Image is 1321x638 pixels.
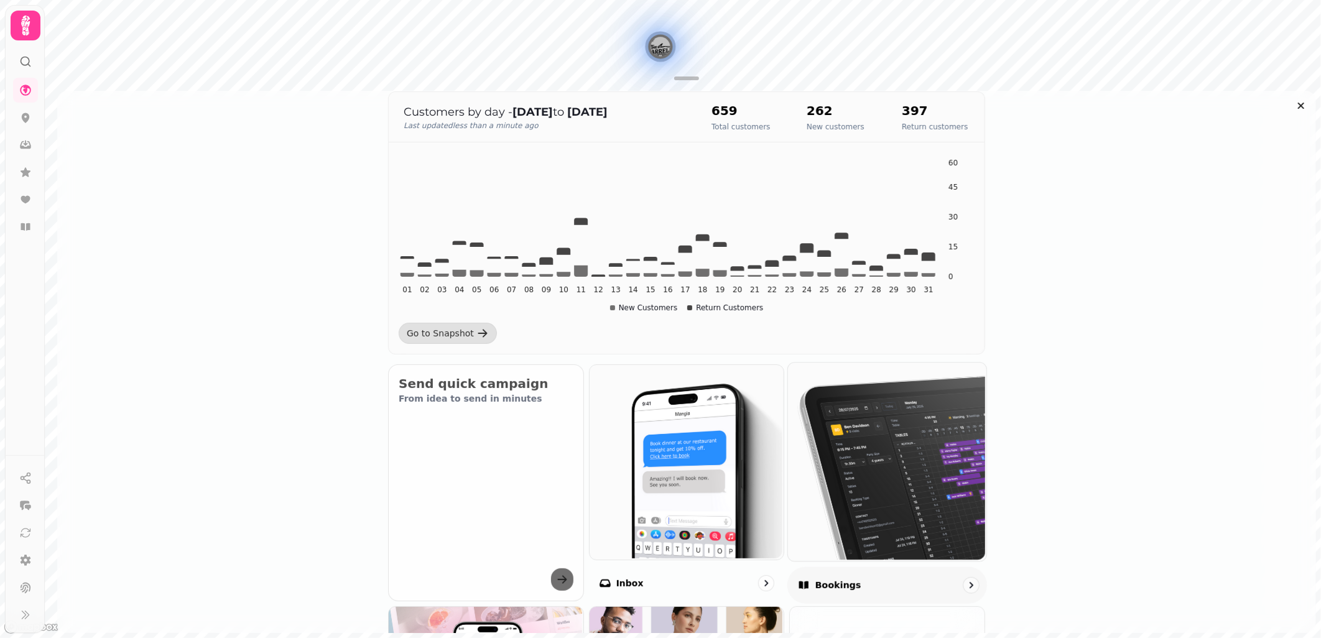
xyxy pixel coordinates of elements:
tspan: 07 [507,285,516,294]
tspan: 30 [906,285,915,294]
tspan: 05 [472,285,481,294]
tspan: 18 [698,285,707,294]
tspan: 13 [611,285,621,294]
tspan: 26 [837,285,846,294]
p: Last updated less than a minute ago [404,121,687,131]
strong: [DATE] [512,105,553,119]
tspan: 14 [628,285,637,294]
tspan: 21 [750,285,759,294]
tspan: 06 [489,285,499,294]
tspan: 01 [402,285,412,294]
tspan: 22 [767,285,777,294]
button: Send quick campaignFrom idea to send in minutes [388,364,584,601]
tspan: 12 [594,285,603,294]
tspan: 02 [420,285,429,294]
tspan: 11 [577,285,586,294]
div: New Customers [610,303,678,313]
p: Customers by day - to [404,103,687,121]
tspan: 20 [733,285,742,294]
tspan: 19 [715,285,725,294]
tspan: 45 [948,183,958,192]
h2: 262 [807,102,864,119]
tspan: 04 [455,285,464,294]
tspan: 15 [646,285,655,294]
button: Close drawer [1291,96,1311,116]
tspan: 30 [948,213,958,221]
div: Map marker [651,37,670,60]
strong: [DATE] [567,105,608,119]
tspan: 03 [437,285,447,294]
tspan: 31 [924,285,933,294]
tspan: 08 [524,285,534,294]
a: InboxInbox [589,364,785,601]
p: Inbox [616,577,644,589]
tspan: 16 [663,285,672,294]
img: Bookings [787,361,985,560]
tspan: 09 [542,285,551,294]
p: Total customers [711,122,771,132]
a: Mapbox logo [4,620,58,634]
h2: 659 [711,102,771,119]
p: New customers [807,122,864,132]
tspan: 10 [559,285,568,294]
p: From idea to send in minutes [399,392,573,405]
h2: 397 [902,102,968,119]
tspan: 0 [948,272,953,281]
svg: go to [965,579,977,591]
h2: Send quick campaign [399,375,573,392]
tspan: 17 [680,285,690,294]
tspan: 27 [855,285,864,294]
a: Go to Snapshot [399,323,497,344]
tspan: 23 [785,285,794,294]
img: Inbox [588,364,783,558]
p: Bookings [815,579,861,591]
a: BookingsBookings [787,362,987,603]
tspan: 60 [948,159,958,167]
button: The Barrelman [651,37,670,57]
tspan: 15 [948,243,958,251]
tspan: 29 [889,285,899,294]
p: Return customers [902,122,968,132]
div: Go to Snapshot [407,327,474,340]
tspan: 28 [872,285,881,294]
tspan: 25 [820,285,829,294]
div: Return Customers [687,303,763,313]
svg: go to [760,577,772,589]
tspan: 24 [802,285,812,294]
